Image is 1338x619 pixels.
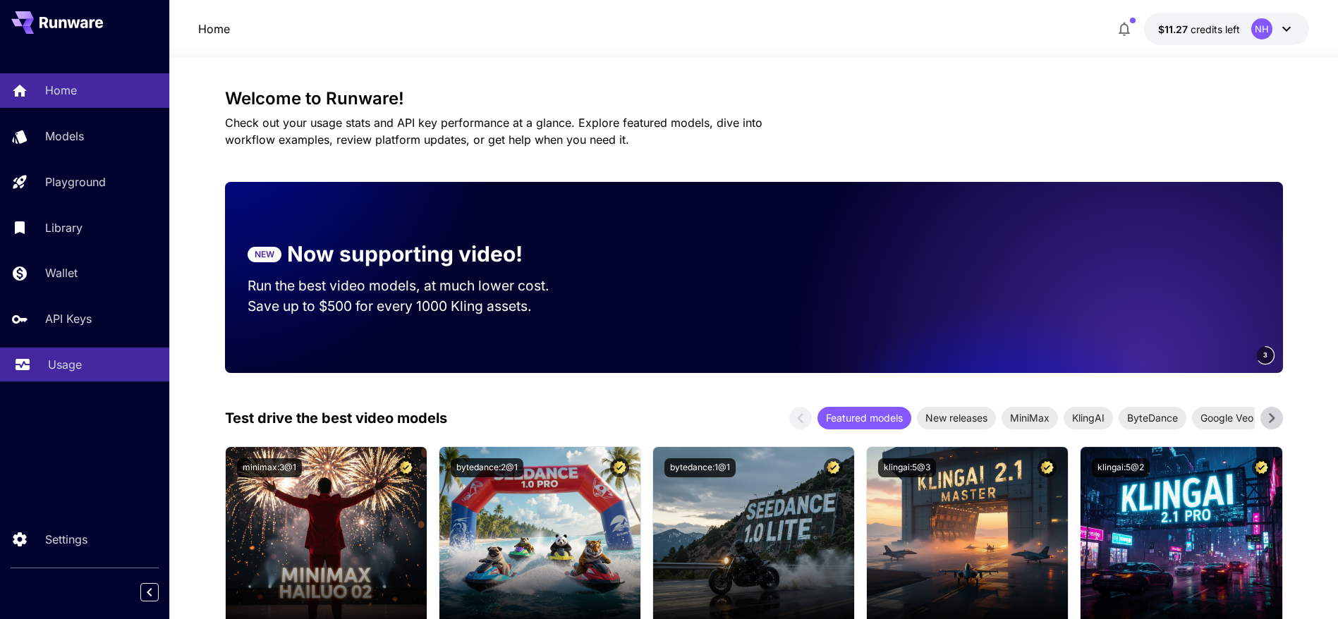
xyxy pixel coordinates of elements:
p: Models [45,128,84,145]
p: Library [45,219,83,236]
div: $11.2685 [1158,22,1240,37]
button: Collapse sidebar [140,583,159,601]
button: Certified Model – Vetted for best performance and includes a commercial license. [824,458,843,477]
button: Certified Model – Vetted for best performance and includes a commercial license. [1038,458,1057,477]
p: NEW [255,248,274,261]
button: bytedance:1@1 [664,458,736,477]
p: Settings [45,531,87,548]
span: $11.27 [1158,23,1191,35]
p: Home [45,82,77,99]
div: Featured models [817,407,911,429]
h3: Welcome to Runware! [225,89,1283,109]
nav: breadcrumb [198,20,230,37]
button: minimax:3@1 [237,458,302,477]
span: Featured models [817,410,911,425]
div: New releases [917,407,996,429]
div: NH [1251,18,1272,39]
p: API Keys [45,310,92,327]
div: ByteDance [1119,407,1186,429]
button: klingai:5@3 [878,458,936,477]
span: credits left [1191,23,1240,35]
button: bytedance:2@1 [451,458,523,477]
span: MiniMax [1002,410,1058,425]
button: Certified Model – Vetted for best performance and includes a commercial license. [1252,458,1271,477]
span: 3 [1263,350,1267,360]
p: Playground [45,173,106,190]
div: KlingAI [1064,407,1113,429]
button: Certified Model – Vetted for best performance and includes a commercial license. [396,458,415,477]
button: Certified Model – Vetted for best performance and includes a commercial license. [610,458,629,477]
p: Test drive the best video models [225,407,447,429]
div: Google Veo [1192,407,1262,429]
span: KlingAI [1064,410,1113,425]
p: Wallet [45,264,78,281]
span: ByteDance [1119,410,1186,425]
p: Usage [48,356,82,373]
span: Check out your usage stats and API key performance at a glance. Explore featured models, dive int... [225,116,762,147]
span: New releases [917,410,996,425]
div: MiniMax [1002,407,1058,429]
button: klingai:5@2 [1092,458,1150,477]
div: Collapse sidebar [151,580,169,605]
p: Run the best video models, at much lower cost. [248,276,576,296]
button: $11.2685NH [1144,13,1309,45]
span: Google Veo [1192,410,1262,425]
p: Save up to $500 for every 1000 Kling assets. [248,296,576,317]
a: Home [198,20,230,37]
p: Now supporting video! [287,238,523,270]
